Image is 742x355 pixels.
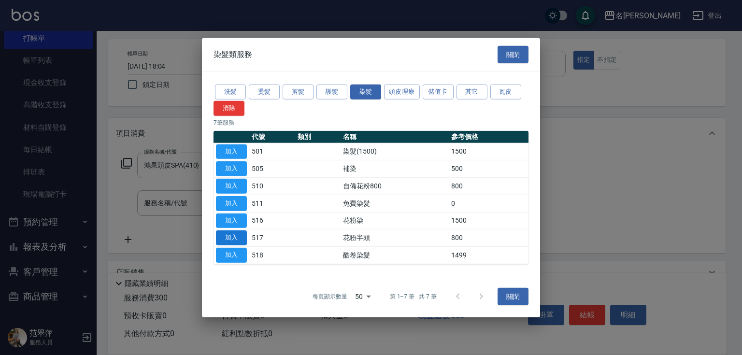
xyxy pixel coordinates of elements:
td: 花粉半頭 [341,229,449,247]
button: 洗髮 [215,85,246,99]
button: 加入 [216,196,247,211]
button: 加入 [216,248,247,263]
th: 參考價格 [449,130,528,143]
span: 染髮類服務 [214,50,252,59]
th: 代號 [249,130,295,143]
p: 每頁顯示數量 [313,292,347,301]
td: 1500 [449,143,528,160]
th: 名稱 [341,130,449,143]
button: 加入 [216,179,247,194]
button: 加入 [216,144,247,159]
button: 染髮 [350,85,381,99]
button: 加入 [216,161,247,176]
td: 800 [449,177,528,195]
td: 511 [249,195,295,212]
td: 500 [449,160,528,178]
td: 染髮(1500) [341,143,449,160]
button: 加入 [216,213,247,228]
p: 7 筆服務 [214,118,528,127]
td: 800 [449,229,528,247]
div: 50 [351,284,374,310]
button: 關閉 [498,287,528,305]
td: 1499 [449,246,528,264]
td: 501 [249,143,295,160]
td: 505 [249,160,295,178]
td: 518 [249,246,295,264]
button: 加入 [216,230,247,245]
td: 1500 [449,212,528,229]
td: 酷卷染髮 [341,246,449,264]
button: 儲值卡 [423,85,454,99]
button: 頭皮理療 [384,85,420,99]
p: 第 1–7 筆 共 7 筆 [390,292,437,301]
button: 護髮 [316,85,347,99]
td: 516 [249,212,295,229]
button: 清除 [214,101,244,116]
td: 免費染髮 [341,195,449,212]
td: 自備花粉800 [341,177,449,195]
button: 剪髮 [283,85,314,99]
td: 補染 [341,160,449,178]
button: 關閉 [498,45,528,63]
button: 瓦皮 [490,85,521,99]
td: 花粉染 [341,212,449,229]
button: 燙髮 [249,85,280,99]
td: 0 [449,195,528,212]
td: 517 [249,229,295,247]
button: 其它 [457,85,487,99]
th: 類別 [295,130,341,143]
td: 510 [249,177,295,195]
